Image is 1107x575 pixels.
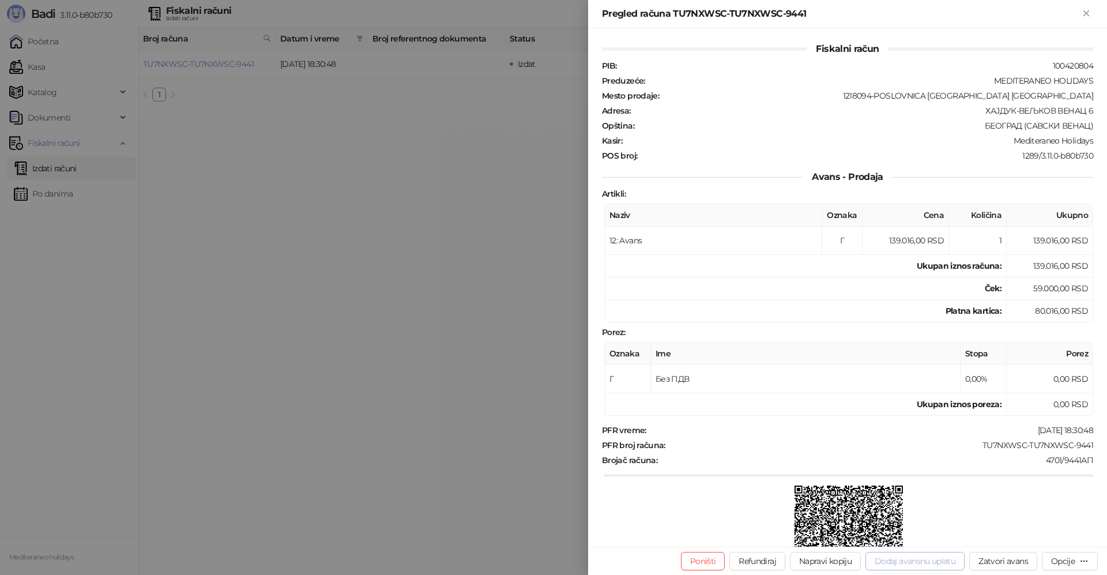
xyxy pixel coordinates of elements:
strong: Mesto prodaje : [602,91,659,101]
th: Porez [1007,343,1093,365]
td: 0,00% [961,365,1007,393]
div: MEDITERANEO HOLIDAYS [646,76,1094,86]
th: Ime [651,343,961,365]
button: Napravi kopiju [790,552,861,570]
td: 139.016,00 RSD [1007,227,1093,255]
div: Mediteraneo Holidays [623,136,1094,146]
th: Količina [949,204,1007,227]
strong: Porez : [602,327,625,337]
th: Oznaka [605,343,651,365]
strong: POS broj : [602,151,637,161]
span: Napravi kopiju [799,556,852,566]
div: TU7NXWSC-TU7NXWSC-9441 [667,440,1094,450]
strong: Preduzeće : [602,76,645,86]
strong: Kasir : [602,136,622,146]
span: Avans - Prodaja [803,171,892,182]
td: 1 [949,227,1007,255]
div: 1289/3.11.0-b80b730 [638,151,1094,161]
td: 139.016,00 RSD [1007,255,1093,277]
strong: Ček : [985,283,1001,294]
button: Dodaj avansnu uplatu [865,552,965,570]
strong: Brojač računa : [602,455,657,465]
strong: Platna kartica : [946,306,1001,316]
strong: Adresa : [602,106,631,116]
button: Refundiraj [729,552,785,570]
div: ХАЈДУК-ВЕЉКОВ ВЕНАЦ 6 [632,106,1094,116]
td: 0,00 RSD [1007,365,1093,393]
td: 139.016,00 RSD [863,227,949,255]
button: Poništi [681,552,725,570]
div: 4701/9441АП [658,455,1094,465]
div: 1218094-POSLOVNICA [GEOGRAPHIC_DATA] [GEOGRAPHIC_DATA] [660,91,1094,101]
div: БЕОГРАД (САВСКИ ВЕНАЦ) [635,121,1094,131]
strong: Artikli : [602,189,626,199]
th: Oznaka [822,204,863,227]
th: Cena [863,204,949,227]
td: Г [605,365,651,393]
button: Zatvori [1079,7,1093,21]
div: [DATE] 18:30:48 [647,425,1094,435]
td: 12: Avans [605,227,822,255]
button: Opcije [1042,552,1098,570]
td: 59.000,00 RSD [1007,277,1093,300]
strong: Ukupan iznos računa : [917,261,1001,271]
th: Stopa [961,343,1007,365]
td: Г [822,227,863,255]
td: 0,00 RSD [1007,393,1093,416]
button: Zatvori avans [969,552,1037,570]
td: Без ПДВ [651,365,961,393]
strong: Ukupan iznos poreza: [917,399,1001,409]
span: Fiskalni račun [807,43,888,54]
strong: PIB : [602,61,616,71]
strong: PFR broj računa : [602,440,665,450]
div: Pregled računa TU7NXWSC-TU7NXWSC-9441 [602,7,1079,21]
strong: Opština : [602,121,634,131]
th: Ukupno [1007,204,1093,227]
div: Opcije [1051,556,1075,566]
td: 80.016,00 RSD [1007,300,1093,322]
div: 100420804 [617,61,1094,71]
strong: PFR vreme : [602,425,646,435]
th: Naziv [605,204,822,227]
